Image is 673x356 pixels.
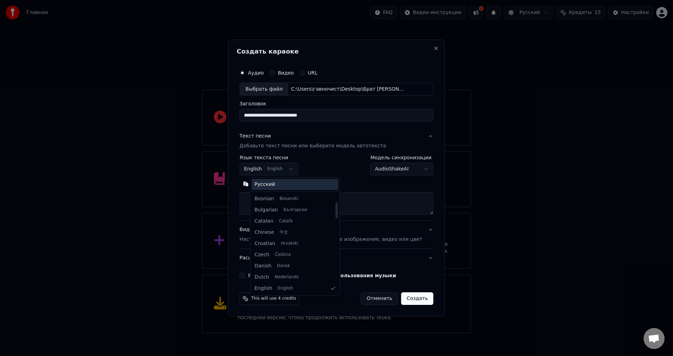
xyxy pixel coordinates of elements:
span: Dansk [277,263,290,269]
span: English [278,286,293,291]
span: Catalan [254,218,273,225]
span: 中文 [280,230,288,235]
span: Danish [254,263,271,270]
span: Dutch [254,274,269,281]
span: Bosanski [280,196,298,202]
span: Nederlands [275,274,299,280]
span: Català [279,218,292,224]
span: Croatian [254,240,275,247]
span: Bosnian [254,195,274,202]
span: English [254,285,272,292]
span: Русский [254,181,275,188]
span: Chinese [254,229,274,236]
span: Čeština [275,252,291,258]
span: Hrvatski [281,241,298,246]
span: Bulgarian [254,207,278,214]
span: Български [284,207,307,213]
span: Czech [254,251,269,258]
